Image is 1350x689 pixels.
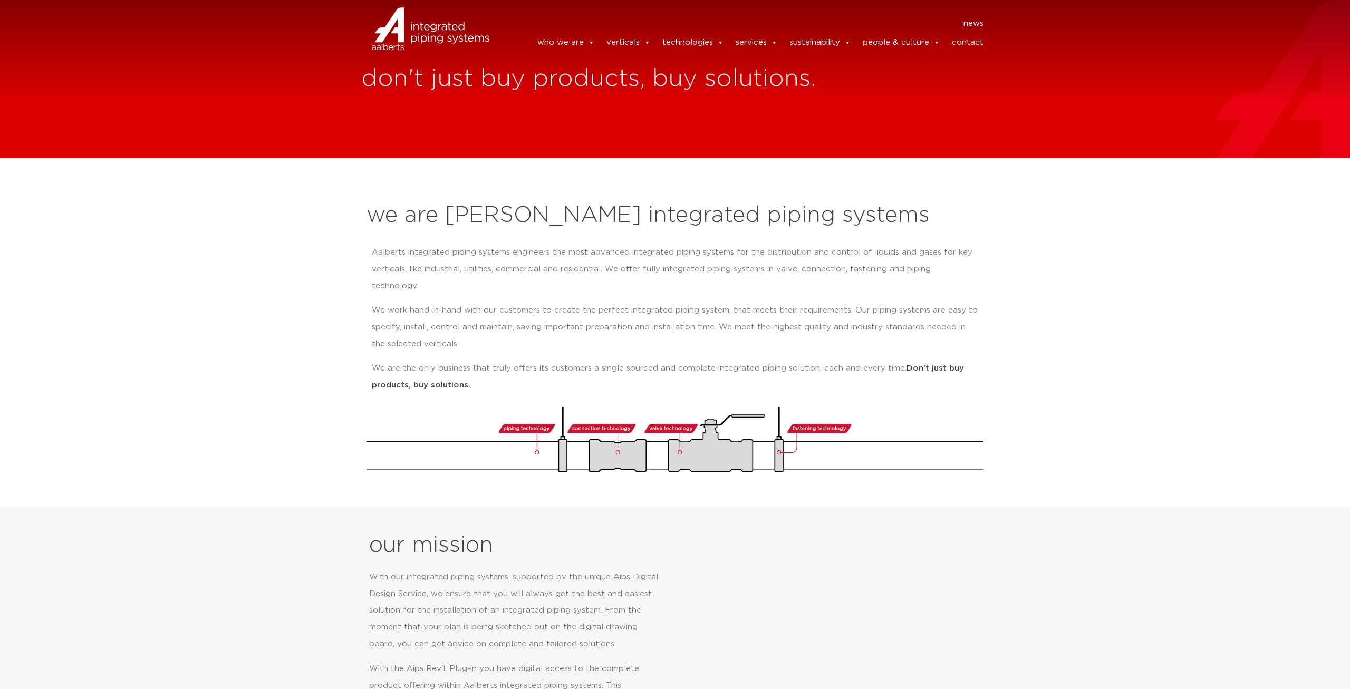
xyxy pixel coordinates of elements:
[372,302,978,353] p: We work hand-in-hand with our customers to create the perfect integrated piping system, that meet...
[789,32,851,53] a: sustainability
[367,203,983,228] h2: we are [PERSON_NAME] integrated piping systems
[505,15,983,32] nav: Menu
[952,32,983,53] a: contact
[963,15,983,32] a: news
[736,32,778,53] a: services
[372,360,978,394] p: We are the only business that truly offers its customers a single sourced and complete integrated...
[662,32,724,53] a: technologies
[369,569,663,653] p: With our integrated piping systems, supported by the unique Aips Digital Design Service, we ensur...
[606,32,651,53] a: verticals
[369,533,679,558] h2: our mission
[537,32,595,53] a: who we are
[372,244,978,295] p: Aalberts integrated piping systems engineers the most advanced integrated piping systems for the ...
[863,32,940,53] a: people & culture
